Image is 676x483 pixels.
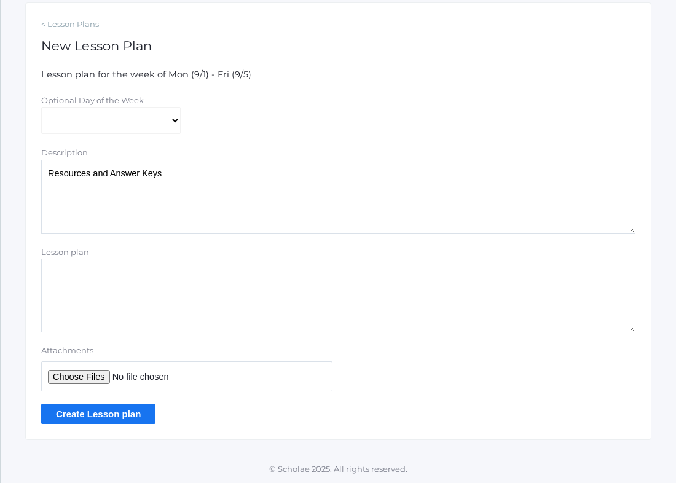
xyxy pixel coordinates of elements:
label: Optional Day of the Week [41,95,144,105]
label: Description [41,147,88,157]
h1: New Lesson Plan [41,39,635,53]
input: Create Lesson plan [41,404,155,424]
p: © Scholae 2025. All rights reserved. [1,463,676,476]
a: < Lesson Plans [41,18,635,31]
label: Attachments [41,345,332,357]
label: Lesson plan [41,247,89,257]
span: Lesson plan for the week of Mon (9/1) - Fri (9/5) [41,69,251,80]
